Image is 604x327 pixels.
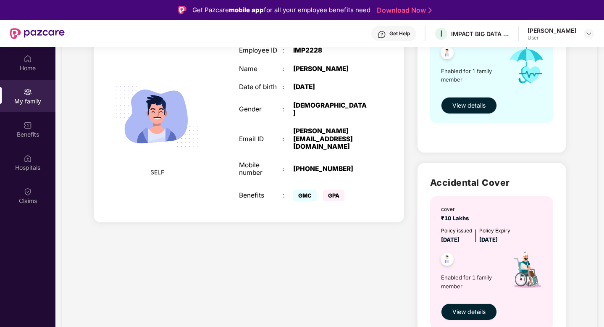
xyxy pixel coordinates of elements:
[437,250,457,271] img: svg+xml;base64,PHN2ZyB4bWxucz0iaHR0cDovL3d3dy53My5vcmcvMjAwMC9zdmciIHdpZHRoPSI0OC45NDMiIGhlaWdodD...
[239,65,282,73] div: Name
[282,165,293,173] div: :
[239,192,282,199] div: Benefits
[293,127,369,150] div: [PERSON_NAME][EMAIL_ADDRESS][DOMAIN_NAME]
[239,161,282,177] div: Mobile number
[293,65,369,73] div: [PERSON_NAME]
[293,190,317,201] span: GMC
[282,192,293,199] div: :
[282,83,293,91] div: :
[377,6,429,15] a: Download Now
[24,187,32,196] img: svg+xml;base64,PHN2ZyBpZD0iQ2xhaW0iIHhtbG5zPSJodHRwOi8vd3d3LnczLm9yZy8yMDAwL3N2ZyIgd2lkdGg9IjIwIi...
[293,47,369,54] div: IMP2228
[452,307,486,316] span: View details
[282,47,293,54] div: :
[293,165,369,173] div: [PHONE_NUMBER]
[441,273,501,290] span: Enabled for 1 family member
[586,30,592,37] img: svg+xml;base64,PHN2ZyBpZD0iRHJvcGRvd24tMzJ4MzIiIHhtbG5zPSJodHRwOi8vd3d3LnczLm9yZy8yMDAwL3N2ZyIgd2...
[441,227,472,235] div: Policy issued
[293,83,369,91] div: [DATE]
[282,105,293,113] div: :
[24,154,32,163] img: svg+xml;base64,PHN2ZyBpZD0iSG9zcGl0YWxzIiB4bWxucz0iaHR0cDovL3d3dy53My5vcmcvMjAwMC9zdmciIHdpZHRoPS...
[24,121,32,129] img: svg+xml;base64,PHN2ZyBpZD0iQmVuZWZpdHMiIHhtbG5zPSJodHRwOi8vd3d3LnczLm9yZy8yMDAwL3N2ZyIgd2lkdGg9Ij...
[528,26,576,34] div: [PERSON_NAME]
[441,97,497,114] button: View details
[451,30,510,38] div: IMPACT BIG DATA ANALYSIS PRIVATE LIMITED
[239,47,282,54] div: Employee ID
[501,38,552,93] img: icon
[229,6,264,14] strong: mobile app
[441,215,472,222] span: ₹10 Lakhs
[528,34,576,41] div: User
[452,101,486,110] span: View details
[24,55,32,63] img: svg+xml;base64,PHN2ZyBpZD0iSG9tZSIgeG1sbnM9Imh0dHA6Ly93d3cudzMub3JnLzIwMDAvc3ZnIiB3aWR0aD0iMjAiIG...
[192,5,370,15] div: Get Pazcare for all your employee benefits need
[10,28,65,39] img: New Pazcare Logo
[282,65,293,73] div: :
[437,44,457,64] img: svg+xml;base64,PHN2ZyB4bWxucz0iaHR0cDovL3d3dy53My5vcmcvMjAwMC9zdmciIHdpZHRoPSI0OC45NDMiIGhlaWdodD...
[441,303,497,320] button: View details
[479,236,498,243] span: [DATE]
[282,135,293,143] div: :
[479,227,510,235] div: Policy Expiry
[323,190,344,201] span: GPA
[501,244,552,299] img: icon
[389,30,410,37] div: Get Help
[440,29,442,39] span: I
[239,135,282,143] div: Email ID
[105,65,209,168] img: svg+xml;base64,PHN2ZyB4bWxucz0iaHR0cDovL3d3dy53My5vcmcvMjAwMC9zdmciIHdpZHRoPSIyMjQiIGhlaWdodD0iMT...
[239,83,282,91] div: Date of birth
[430,176,553,190] h2: Accidental Cover
[441,206,472,214] div: cover
[378,30,386,39] img: svg+xml;base64,PHN2ZyBpZD0iSGVscC0zMngzMiIgeG1sbnM9Imh0dHA6Ly93d3cudzMub3JnLzIwMDAvc3ZnIiB3aWR0aD...
[239,105,282,113] div: Gender
[441,67,501,84] span: Enabled for 1 family member
[150,168,164,177] span: SELF
[293,102,369,117] div: [DEMOGRAPHIC_DATA]
[428,6,432,15] img: Stroke
[178,6,186,14] img: Logo
[441,236,460,243] span: [DATE]
[24,88,32,96] img: svg+xml;base64,PHN2ZyB3aWR0aD0iMjAiIGhlaWdodD0iMjAiIHZpZXdCb3g9IjAgMCAyMCAyMCIgZmlsbD0ibm9uZSIgeG...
